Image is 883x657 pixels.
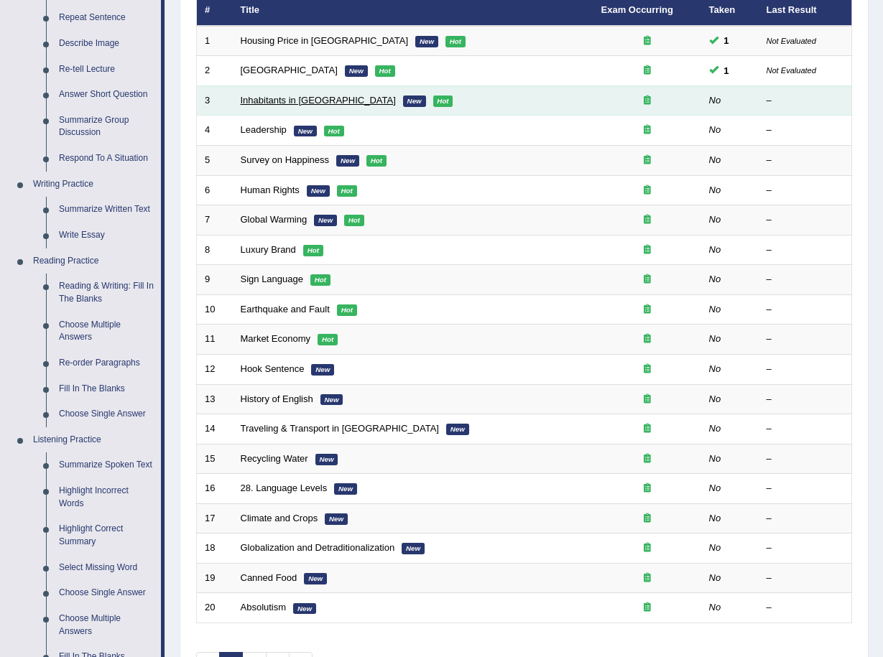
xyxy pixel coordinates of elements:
div: Exam occurring question [601,393,693,406]
a: Summarize Written Text [52,197,161,223]
td: 15 [197,444,233,474]
td: 2 [197,56,233,86]
div: – [767,601,844,615]
em: New [345,65,368,77]
div: – [767,124,844,137]
a: Exam Occurring [601,4,673,15]
td: 6 [197,175,233,205]
div: Exam occurring question [601,332,693,346]
div: Exam occurring question [601,64,693,78]
em: No [709,572,721,583]
div: – [767,332,844,346]
em: No [709,542,721,553]
a: Choose Multiple Answers [52,312,161,350]
em: Hot [366,155,387,167]
span: You can still take this question [718,33,735,48]
a: Absolutism [241,602,287,612]
div: – [767,184,844,197]
em: No [709,393,721,404]
div: Exam occurring question [601,34,693,48]
em: Hot [433,95,453,107]
em: No [709,154,721,165]
td: 12 [197,354,233,384]
a: Human Rights [241,185,300,195]
em: Hot [324,126,344,137]
em: No [709,214,721,225]
em: No [709,483,721,493]
div: Exam occurring question [601,303,693,317]
td: 8 [197,235,233,265]
a: Repeat Sentence [52,5,161,31]
td: 9 [197,265,233,295]
div: Exam occurring question [601,541,693,555]
em: Hot [337,304,357,316]
a: Globalization and Detraditionalization [241,542,395,553]
a: Answer Short Question [52,82,161,108]
em: New [334,483,357,495]
em: No [709,423,721,434]
a: Reading Practice [27,248,161,274]
div: Exam occurring question [601,273,693,286]
a: Canned Food [241,572,297,583]
em: New [325,513,348,525]
a: Choose Multiple Answers [52,606,161,644]
em: No [709,453,721,464]
a: Highlight Correct Summary [52,516,161,554]
div: Exam occurring question [601,184,693,197]
a: Global Warming [241,214,308,225]
a: Describe Image [52,31,161,57]
em: New [415,36,438,47]
em: Hot [303,245,323,256]
div: Exam occurring question [601,243,693,257]
a: Listening Practice [27,427,161,453]
div: Exam occurring question [601,422,693,436]
div: Exam occurring question [601,572,693,585]
a: Summarize Spoken Text [52,452,161,478]
em: New [320,394,343,406]
td: 7 [197,205,233,236]
a: Choose Single Answer [52,580,161,606]
a: Leadership [241,124,287,135]
div: Exam occurring question [601,124,693,137]
a: Re-tell Lecture [52,57,161,83]
td: 13 [197,384,233,414]
em: New [403,95,426,107]
a: Inhabitants in [GEOGRAPHIC_DATA] [241,95,396,106]
div: Exam occurring question [601,94,693,108]
div: – [767,393,844,406]
a: Climate and Crops [241,513,318,523]
a: 28. Language Levels [241,483,328,493]
a: Hook Sentence [241,363,305,374]
em: No [709,363,721,374]
a: Sign Language [241,274,303,284]
em: Hot [344,215,364,226]
em: No [709,244,721,255]
a: Respond To A Situation [52,146,161,172]
em: Hot [375,65,395,77]
em: Hot [310,274,330,286]
em: New [446,424,469,435]
div: Exam occurring question [601,482,693,495]
div: Exam occurring question [601,154,693,167]
td: 14 [197,414,233,444]
em: No [709,513,721,523]
a: Writing Practice [27,172,161,197]
small: Not Evaluated [767,37,816,45]
div: – [767,243,844,257]
div: Exam occurring question [601,601,693,615]
em: Hot [318,334,338,345]
a: Re-order Paragraphs [52,350,161,376]
a: Market Economy [241,333,311,344]
em: New [315,454,338,465]
td: 3 [197,85,233,116]
td: 1 [197,26,233,56]
span: You can still take this question [718,63,735,78]
td: 4 [197,116,233,146]
a: Summarize Group Discussion [52,108,161,146]
em: Hot [445,36,466,47]
a: Select Missing Word [52,555,161,581]
a: Choose Single Answer [52,401,161,427]
div: – [767,512,844,526]
div: – [767,303,844,317]
a: Recycling Water [241,453,308,464]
